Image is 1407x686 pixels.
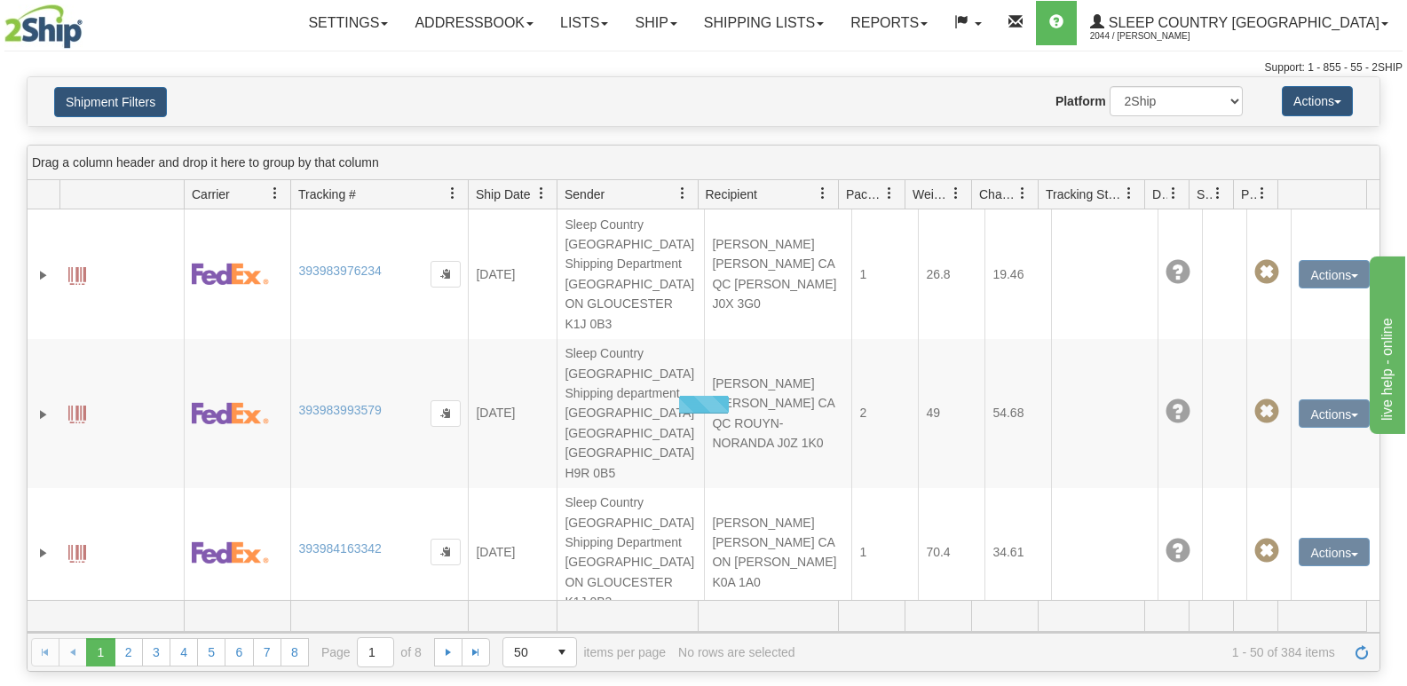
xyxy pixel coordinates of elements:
a: Settings [295,1,401,45]
span: Page of 8 [321,637,422,667]
a: Go to the next page [434,638,462,666]
a: Go to the last page [462,638,490,666]
a: Weight filter column settings [941,178,971,209]
span: Ship Date [476,185,530,203]
a: Delivery Status filter column settings [1158,178,1189,209]
span: 2044 / [PERSON_NAME] [1090,28,1223,45]
span: Page sizes drop down [502,637,577,667]
span: Tracking # [298,185,356,203]
span: Packages [846,185,883,203]
a: Tracking Status filter column settings [1114,178,1144,209]
a: Carrier filter column settings [260,178,290,209]
a: Lists [547,1,621,45]
a: 7 [253,638,281,666]
a: 6 [225,638,253,666]
div: live help - online [13,11,164,32]
a: Addressbook [401,1,547,45]
a: Recipient filter column settings [808,178,838,209]
a: Ship [621,1,690,45]
a: 3 [142,638,170,666]
input: Page 1 [358,638,393,666]
a: Tracking # filter column settings [438,178,468,209]
span: Weight [913,185,950,203]
img: logo2044.jpg [4,4,83,49]
span: Pickup Status [1241,185,1256,203]
a: 5 [197,638,225,666]
a: Shipping lists [691,1,837,45]
a: 2 [115,638,143,666]
span: Page 1 [86,638,115,666]
div: grid grouping header [28,146,1379,180]
span: Recipient [706,185,757,203]
a: Refresh [1348,638,1376,666]
span: 1 - 50 of 384 items [808,645,1335,659]
a: Pickup Status filter column settings [1247,178,1277,209]
div: Support: 1 - 855 - 55 - 2SHIP [4,60,1403,75]
span: Tracking Status [1046,185,1123,203]
a: Reports [837,1,941,45]
a: 8 [281,638,309,666]
a: Sender filter column settings [668,178,698,209]
span: Shipment Issues [1197,185,1212,203]
a: 4 [170,638,198,666]
span: Delivery Status [1152,185,1167,203]
button: Actions [1282,86,1353,116]
span: items per page [502,637,666,667]
span: select [548,638,576,666]
span: Sender [565,185,605,203]
iframe: chat widget [1366,252,1405,433]
a: Sleep Country [GEOGRAPHIC_DATA] 2044 / [PERSON_NAME] [1077,1,1402,45]
a: Ship Date filter column settings [526,178,557,209]
a: Packages filter column settings [874,178,905,209]
button: Shipment Filters [54,87,167,117]
span: Sleep Country [GEOGRAPHIC_DATA] [1104,15,1379,30]
span: Carrier [192,185,230,203]
a: Charge filter column settings [1008,178,1038,209]
span: Charge [979,185,1016,203]
div: No rows are selected [678,645,795,659]
span: 50 [514,643,537,661]
label: Platform [1055,92,1106,110]
a: Shipment Issues filter column settings [1203,178,1233,209]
